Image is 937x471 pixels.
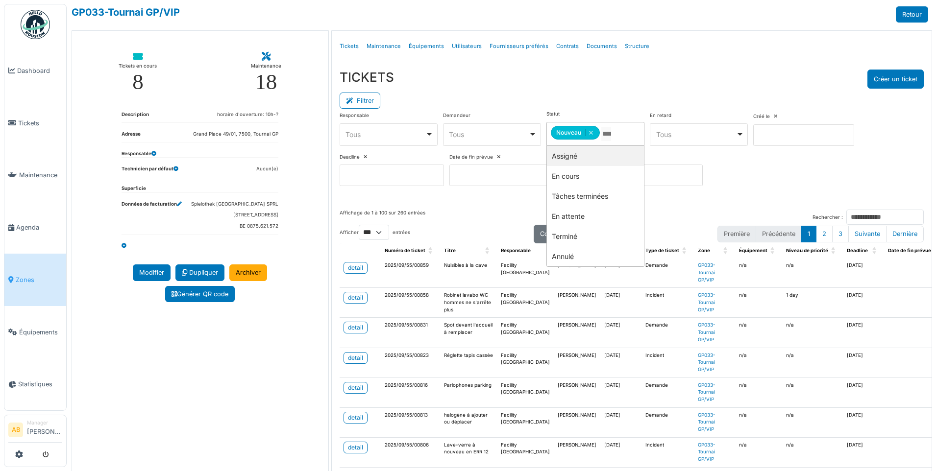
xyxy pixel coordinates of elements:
dt: Données de facturation [122,201,182,234]
dt: Responsable [122,150,156,158]
span: Zones [16,275,62,284]
td: [DATE] [843,437,884,467]
a: GP033-Tournai GP/VIP [698,262,715,282]
td: Facility [GEOGRAPHIC_DATA] [497,407,554,437]
a: detail [344,442,368,453]
label: Deadline [340,154,360,161]
span: Numéro de ticket: Activate to sort [428,243,434,259]
td: n/a [782,437,843,467]
img: Badge_color-CXgf-gQk.svg [21,10,50,39]
td: Incident [641,348,694,377]
button: Remove item: 'new' [585,129,596,136]
span: Agenda [16,223,62,232]
td: [DATE] [843,318,884,348]
span: Maintenance [19,170,62,180]
div: Tâches terminées [547,186,644,206]
div: En cours [547,166,644,186]
span: Zone [698,248,710,253]
td: Incident [641,288,694,318]
td: Nuisibles à la cave [440,258,497,288]
td: n/a [735,288,782,318]
span: Niveau de priorité: Activate to sort [831,243,837,259]
span: Titre: Activate to sort [485,243,491,259]
a: detail [344,382,368,394]
dd: Aucun(e) [256,165,278,173]
a: Tickets [4,97,66,149]
dt: Adresse [122,131,141,142]
td: [PERSON_NAME] [554,318,600,348]
td: 2025/09/55/00859 [381,258,440,288]
div: detail [348,443,363,452]
td: n/a [782,407,843,437]
span: Copier [540,230,560,237]
button: Next [848,226,887,242]
div: Tickets en cours [119,61,157,71]
td: [DATE] [843,377,884,407]
span: Numéro de ticket [385,248,425,253]
td: Facility [GEOGRAPHIC_DATA] [497,288,554,318]
span: Type de ticket: Activate to sort [682,243,688,259]
button: Filtrer [340,93,380,109]
div: detail [348,263,363,272]
div: Tous [345,129,425,140]
a: Documents [583,35,621,58]
div: Tous [656,129,736,140]
td: Robinet lavabo WC hommes ne s'arrête plus [440,288,497,318]
div: Tous [449,129,529,140]
td: 2025/09/55/00823 [381,348,440,377]
a: GP033-Tournai GP/VIP [698,322,715,342]
td: [PERSON_NAME] [554,258,600,288]
a: Tickets en cours 8 [111,45,165,101]
td: Spot devant l'accueil à remplacer [440,318,497,348]
span: Dashboard [17,66,62,75]
dt: Technicien par défaut [122,165,178,177]
a: Générer QR code [165,286,235,302]
div: En attente [547,206,644,226]
span: Zone: Activate to sort [723,243,729,259]
td: Facility [GEOGRAPHIC_DATA] [497,348,554,377]
span: Équipements [19,328,62,337]
td: n/a [735,407,782,437]
button: 1 [801,226,816,242]
a: GP033-Tournai GP/VIP [698,353,715,372]
input: Tous [601,127,611,141]
div: Assigné [547,146,644,166]
td: 2025/09/55/00816 [381,377,440,407]
td: Demande [641,407,694,437]
td: [DATE] [843,348,884,377]
td: Incident [641,437,694,467]
td: [DATE] [600,407,641,437]
button: Last [886,226,924,242]
a: Zones [4,254,66,306]
td: [DATE] [600,377,641,407]
label: Date de fin prévue [449,154,493,161]
td: n/a [782,377,843,407]
nav: pagination [717,226,924,242]
div: detail [348,323,363,332]
td: Facility [GEOGRAPHIC_DATA] [497,318,554,348]
td: n/a [735,437,782,467]
a: GP033-Tournai GP/VIP [72,6,180,18]
h3: TICKETS [340,70,394,85]
td: [PERSON_NAME] [554,288,600,318]
div: detail [348,383,363,392]
span: Équipement [739,248,767,253]
div: detail [348,413,363,422]
button: Copier [534,225,566,243]
td: n/a [782,258,843,288]
a: detail [344,292,368,304]
td: n/a [735,258,782,288]
a: Dashboard [4,45,66,97]
a: GP033-Tournai GP/VIP [698,292,715,312]
a: Équipements [405,35,448,58]
div: detail [348,353,363,362]
span: Deadline: Activate to sort [872,243,878,259]
td: Parlophones parking [440,377,497,407]
td: Réglette tapis cassée [440,348,497,377]
td: [DATE] [600,437,641,467]
td: [DATE] [600,258,641,288]
a: detail [344,352,368,364]
li: AB [8,423,23,437]
button: Créer un ticket [867,70,924,89]
div: Manager [27,419,62,426]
